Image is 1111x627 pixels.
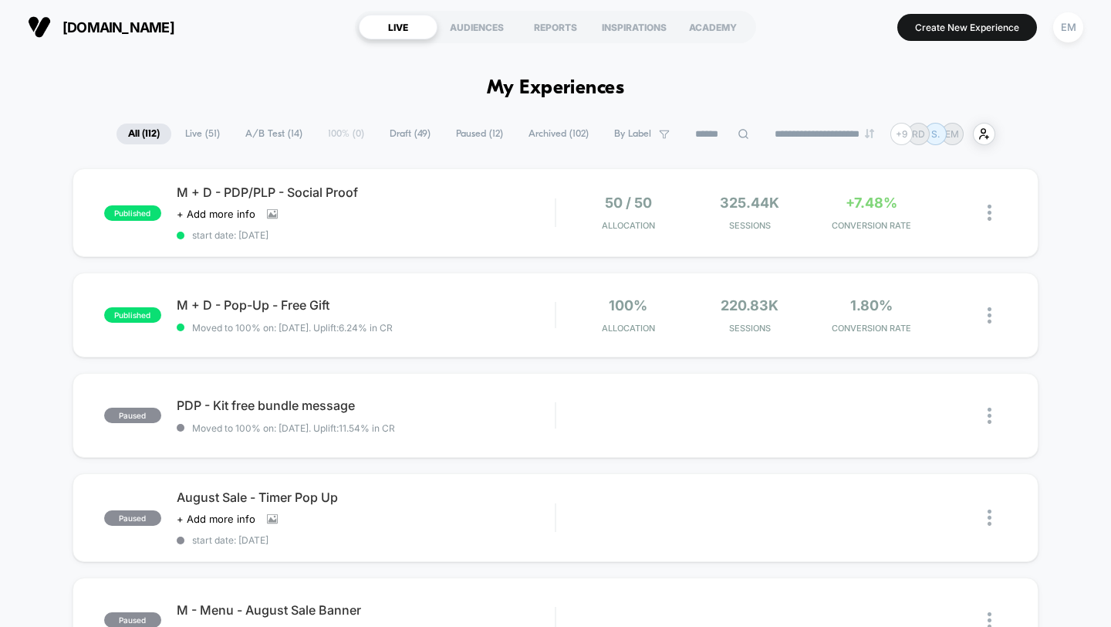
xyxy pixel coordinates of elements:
img: close [988,510,991,526]
span: start date: [DATE] [177,229,555,241]
span: +7.48% [846,195,897,211]
span: 325.44k [720,195,779,211]
span: A/B Test ( 14 ) [234,124,314,144]
span: start date: [DATE] [177,534,555,546]
span: CONVERSION RATE [815,323,928,334]
img: close [988,408,991,424]
span: + Add more info [177,513,255,525]
div: LIVE [359,15,437,39]
span: 100% [609,297,647,313]
img: Visually logo [28,15,51,39]
span: Archived ( 102 ) [517,124,600,144]
span: CONVERSION RATE [815,220,928,231]
img: close [988,307,991,324]
h1: My Experiences [487,77,625,100]
span: 50 / 50 [605,195,652,211]
div: ACADEMY [674,15,752,39]
span: M - Menu - August Sale Banner [177,602,555,618]
span: Sessions [693,220,806,231]
span: M + D - Pop-Up - Free Gift [177,297,555,313]
p: EM [945,128,959,140]
span: August Sale - Timer Pop Up [177,490,555,505]
button: EM [1049,12,1088,43]
p: RD [912,128,925,140]
span: Moved to 100% on: [DATE] . Uplift: 11.54% in CR [192,422,395,434]
p: S. [931,128,940,140]
span: Allocation [602,323,655,334]
span: Sessions [693,323,806,334]
div: REPORTS [516,15,595,39]
div: INSPIRATIONS [595,15,674,39]
span: 1.80% [850,297,893,313]
span: By Label [614,128,651,140]
span: Allocation [602,220,655,231]
span: PDP - Kit free bundle message [177,398,555,413]
span: Moved to 100% on: [DATE] . Uplift: 6.24% in CR [192,322,393,334]
div: AUDIENCES [437,15,516,39]
button: Create New Experience [897,14,1037,41]
img: end [865,129,874,138]
span: All ( 112 ) [117,124,171,144]
span: published [104,205,161,221]
span: + Add more info [177,208,255,220]
span: paused [104,408,161,423]
span: paused [104,510,161,526]
span: [DOMAIN_NAME] [62,19,174,36]
span: Paused ( 12 ) [444,124,515,144]
img: close [988,205,991,221]
span: published [104,307,161,323]
span: Live ( 51 ) [174,124,231,144]
div: EM [1053,12,1083,42]
span: M + D - PDP/PLP - Social Proof [177,185,555,200]
span: 220.83k [721,297,778,313]
button: [DOMAIN_NAME] [23,15,179,39]
div: + 9 [890,123,913,145]
span: Draft ( 49 ) [378,124,442,144]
